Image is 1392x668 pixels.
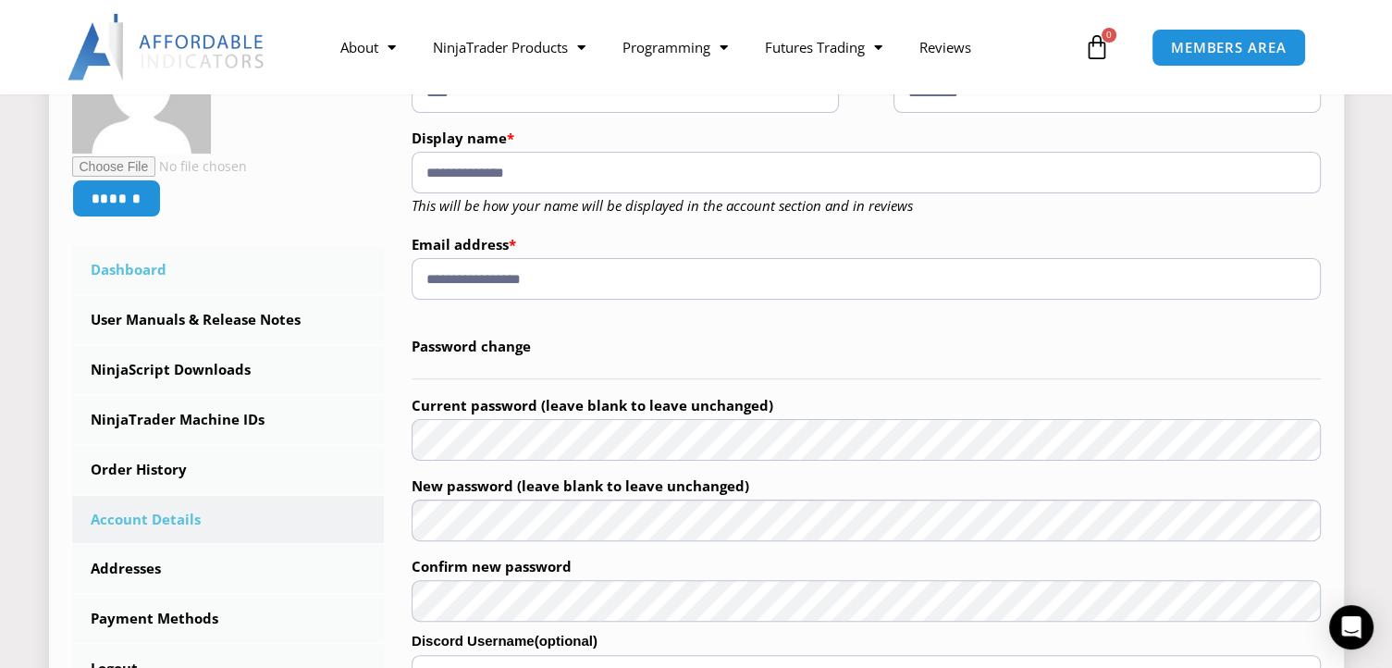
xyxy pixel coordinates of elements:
label: Discord Username [412,627,1321,655]
label: Confirm new password [412,552,1321,580]
em: This will be how your name will be displayed in the account section and in reviews [412,196,913,215]
div: Open Intercom Messenger [1329,605,1374,649]
span: 0 [1102,28,1116,43]
a: NinjaTrader Products [414,26,604,68]
a: 0 [1056,20,1138,74]
a: Dashboard [72,246,385,294]
a: About [322,26,414,68]
span: (optional) [535,633,597,649]
a: User Manuals & Release Notes [72,296,385,344]
a: Account Details [72,496,385,544]
a: NinjaScript Downloads [72,346,385,394]
a: MEMBERS AREA [1152,29,1306,67]
nav: Menu [322,26,1079,68]
img: LogoAI | Affordable Indicators – NinjaTrader [68,14,266,80]
a: Programming [604,26,746,68]
span: MEMBERS AREA [1171,41,1287,55]
a: Futures Trading [746,26,901,68]
a: NinjaTrader Machine IDs [72,396,385,444]
a: Payment Methods [72,595,385,643]
label: Display name [412,124,1321,152]
label: Email address [412,230,1321,258]
a: Order History [72,446,385,494]
label: Current password (leave blank to leave unchanged) [412,391,1321,419]
a: Reviews [901,26,990,68]
label: New password (leave blank to leave unchanged) [412,472,1321,500]
a: Addresses [72,545,385,593]
legend: Password change [412,315,1321,379]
